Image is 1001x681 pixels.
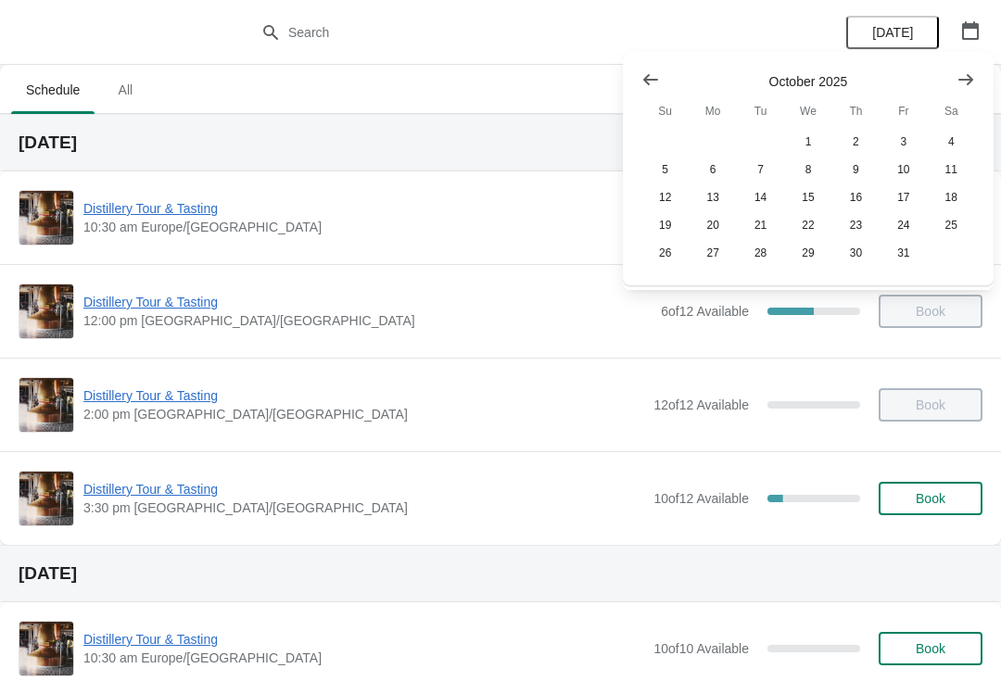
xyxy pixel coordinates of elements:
button: Wednesday October 15 2025 [784,183,831,211]
button: Thursday October 30 2025 [832,239,880,267]
button: Saturday October 11 2025 [928,156,975,183]
span: 12 of 12 Available [653,397,749,412]
button: Thursday October 9 2025 [832,156,880,183]
span: All [102,73,148,107]
span: [DATE] [872,25,913,40]
button: Friday October 10 2025 [880,156,927,183]
button: Monday October 13 2025 [689,183,736,211]
button: Sunday October 5 2025 [641,156,689,183]
button: Saturday October 18 2025 [928,183,975,211]
button: Friday October 24 2025 [880,211,927,239]
button: [DATE] [846,16,939,49]
button: Friday October 31 2025 [880,239,927,267]
span: Schedule [11,73,95,107]
span: Distillery Tour & Tasting [83,480,644,498]
button: Thursday October 23 2025 [832,211,880,239]
h2: [DATE] [19,564,982,583]
button: Wednesday October 22 2025 [784,211,831,239]
img: Distillery Tour & Tasting | | 2:00 pm Europe/London [19,378,73,432]
span: 2:00 pm [GEOGRAPHIC_DATA]/[GEOGRAPHIC_DATA] [83,405,644,423]
span: Distillery Tour & Tasting [83,199,644,218]
button: Thursday October 16 2025 [832,183,880,211]
input: Search [287,16,751,49]
button: Friday October 17 2025 [880,183,927,211]
span: 6 of 12 Available [661,304,749,319]
span: Book [916,641,945,656]
button: Monday October 20 2025 [689,211,736,239]
button: Wednesday October 8 2025 [784,156,831,183]
th: Thursday [832,95,880,128]
button: Tuesday October 28 2025 [737,239,784,267]
span: 12:00 pm [GEOGRAPHIC_DATA]/[GEOGRAPHIC_DATA] [83,311,652,330]
span: Distillery Tour & Tasting [83,386,644,405]
span: 10 of 10 Available [653,641,749,656]
button: Tuesday October 14 2025 [737,183,784,211]
span: Book [916,491,945,506]
span: 10:30 am Europe/[GEOGRAPHIC_DATA] [83,218,644,236]
img: Distillery Tour & Tasting | | 10:30 am Europe/London [19,191,73,245]
button: Tuesday October 7 2025 [737,156,784,183]
th: Friday [880,95,927,128]
button: Book [879,632,982,665]
button: Show previous month, September 2025 [634,63,667,96]
th: Sunday [641,95,689,128]
img: Distillery Tour & Tasting | | 12:00 pm Europe/London [19,284,73,338]
th: Saturday [928,95,975,128]
button: Wednesday October 29 2025 [784,239,831,267]
button: Sunday October 19 2025 [641,211,689,239]
button: Show next month, November 2025 [949,63,982,96]
img: Distillery Tour & Tasting | | 10:30 am Europe/London [19,622,73,675]
button: Wednesday October 1 2025 [784,128,831,156]
span: Distillery Tour & Tasting [83,293,652,311]
th: Tuesday [737,95,784,128]
span: 10:30 am Europe/[GEOGRAPHIC_DATA] [83,649,644,667]
th: Monday [689,95,736,128]
th: Wednesday [784,95,831,128]
span: 10 of 12 Available [653,491,749,506]
span: Distillery Tour & Tasting [83,630,644,649]
img: Distillery Tour & Tasting | | 3:30 pm Europe/London [19,472,73,525]
button: Sunday October 26 2025 [641,239,689,267]
button: Thursday October 2 2025 [832,128,880,156]
button: Tuesday October 21 2025 [737,211,784,239]
button: Friday October 3 2025 [880,128,927,156]
button: Monday October 6 2025 [689,156,736,183]
button: Sunday October 12 2025 [641,183,689,211]
button: Monday October 27 2025 [689,239,736,267]
button: Book [879,482,982,515]
span: 3:30 pm [GEOGRAPHIC_DATA]/[GEOGRAPHIC_DATA] [83,498,644,517]
button: Saturday October 25 2025 [928,211,975,239]
h2: [DATE] [19,133,982,152]
button: Saturday October 4 2025 [928,128,975,156]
